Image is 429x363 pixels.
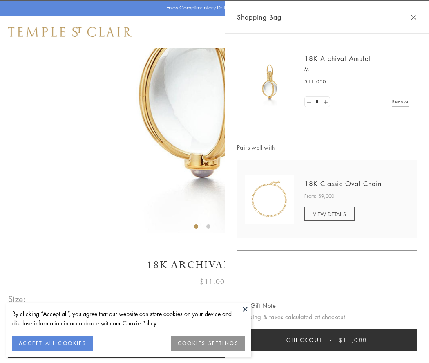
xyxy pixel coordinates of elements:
[339,336,367,345] span: $11,000
[237,143,417,152] span: Pairs well with
[237,312,417,322] p: Shipping & taxes calculated at checkout
[8,292,26,306] span: Size:
[305,97,313,107] a: Set quantity to 0
[286,336,323,345] span: Checkout
[12,336,93,351] button: ACCEPT ALL COOKIES
[304,207,355,221] a: VIEW DETAILS
[304,179,382,188] a: 18K Classic Oval Chain
[245,57,294,106] img: 18K Archival Amulet
[8,258,421,272] h1: 18K Archival Amulet
[237,12,282,22] span: Shopping Bag
[12,309,245,328] div: By clicking “Accept all”, you agree that our website can store cookies on your device and disclos...
[166,4,259,12] p: Enjoy Complimentary Delivery & Returns
[8,27,132,37] img: Temple St. Clair
[237,329,417,351] button: Checkout $11,000
[304,78,326,86] span: $11,000
[304,54,371,63] a: 18K Archival Amulet
[411,14,417,20] button: Close Shopping Bag
[237,300,276,311] button: Add Gift Note
[171,336,245,351] button: COOKIES SETTINGS
[304,65,409,74] p: M
[304,192,334,200] span: From: $9,000
[313,210,346,218] span: VIEW DETAILS
[200,276,229,287] span: $11,000
[321,97,329,107] a: Set quantity to 2
[245,175,294,224] img: N88865-OV18
[392,97,409,106] a: Remove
